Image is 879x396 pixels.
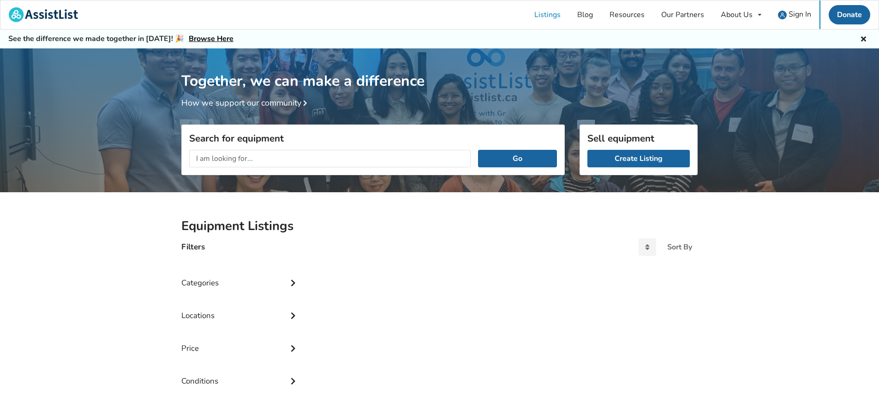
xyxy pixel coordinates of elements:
[181,260,299,292] div: Categories
[9,7,78,22] img: assistlist-logo
[569,0,601,29] a: Blog
[667,243,692,251] div: Sort By
[189,150,471,167] input: I am looking for...
[181,48,698,90] h1: Together, we can make a difference
[721,11,753,18] div: About Us
[789,9,811,19] span: Sign In
[189,132,557,144] h3: Search for equipment
[8,34,233,44] h5: See the difference we made together in [DATE]! 🎉
[526,0,569,29] a: Listings
[181,292,299,325] div: Locations
[181,358,299,390] div: Conditions
[770,0,819,29] a: user icon Sign In
[587,132,690,144] h3: Sell equipment
[653,0,712,29] a: Our Partners
[181,97,311,108] a: How we support our community
[778,11,787,19] img: user icon
[181,242,205,252] h4: Filters
[181,218,698,234] h2: Equipment Listings
[587,150,690,167] a: Create Listing
[189,34,233,44] a: Browse Here
[829,5,870,24] a: Donate
[478,150,557,167] button: Go
[601,0,653,29] a: Resources
[181,325,299,358] div: Price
